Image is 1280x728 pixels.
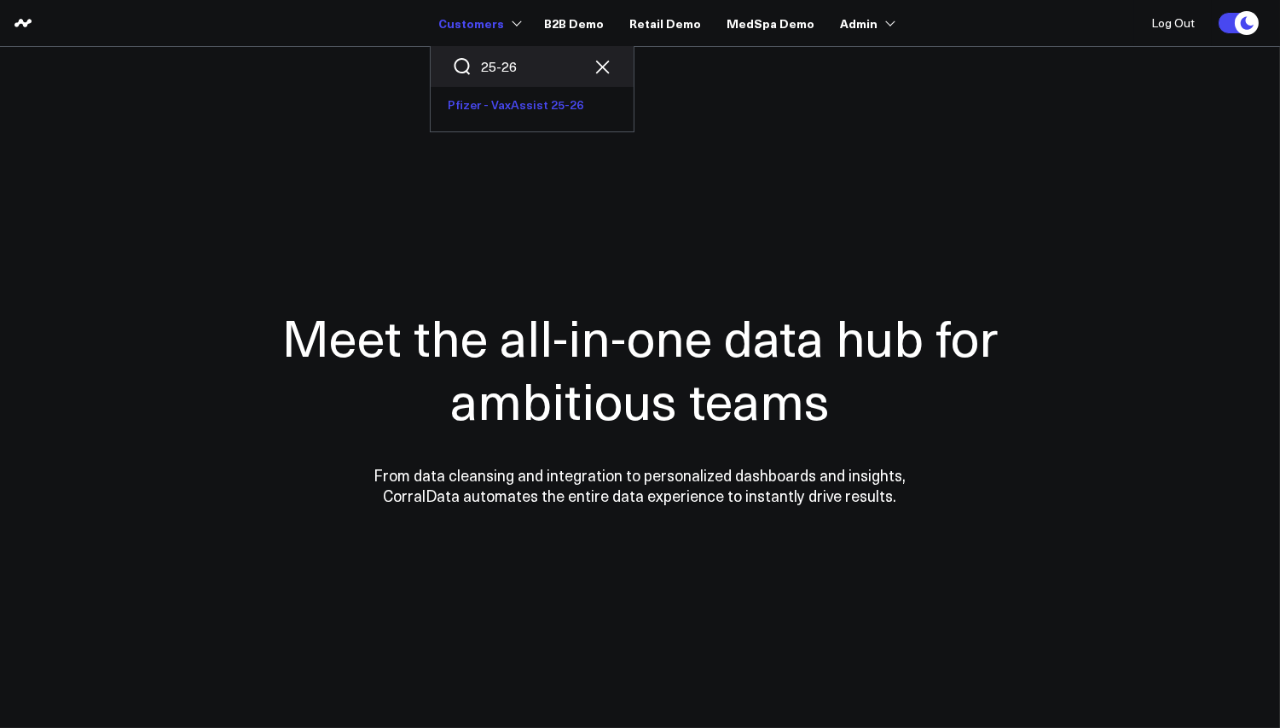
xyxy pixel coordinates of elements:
p: From data cleansing and integration to personalized dashboards and insights, CorralData automates... [338,465,943,506]
a: Customers [438,8,518,38]
input: Search companies input [481,57,583,76]
a: Retail Demo [629,8,701,38]
a: B2B Demo [544,8,604,38]
a: Admin [840,8,892,38]
button: Search companies button [452,56,472,77]
a: MedSpa Demo [727,8,814,38]
a: Pfizer - VaxAssist 25-26 [431,87,634,123]
button: Clear search [592,56,612,77]
h1: Meet the all-in-one data hub for ambitious teams [223,305,1058,431]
